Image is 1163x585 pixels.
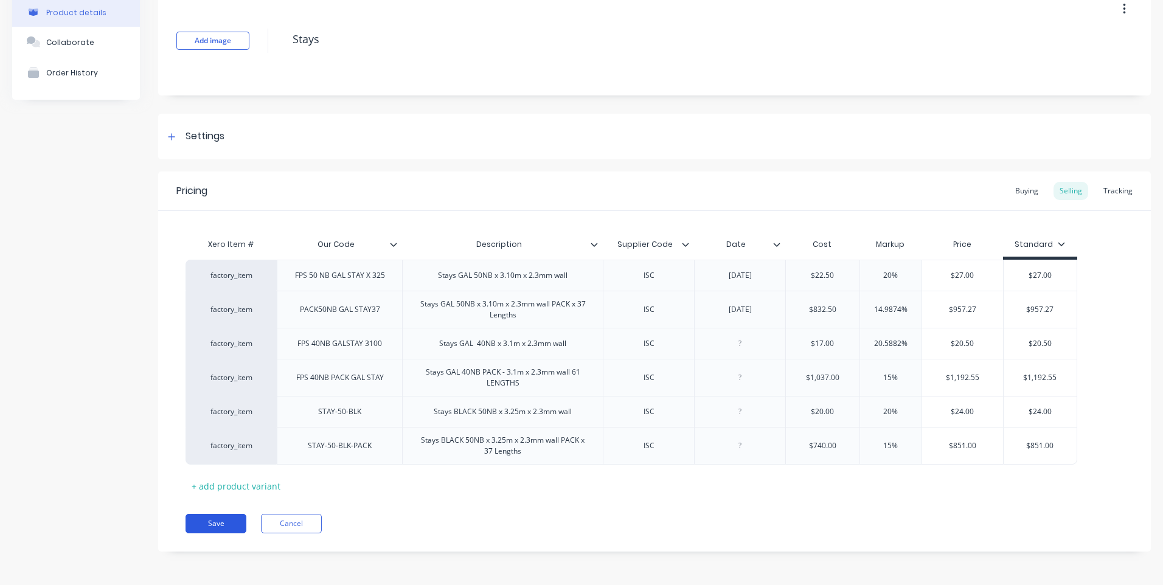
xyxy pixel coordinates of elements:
button: Collaborate [12,27,140,57]
div: $20.50 [922,328,1004,359]
div: factory_item [198,406,265,417]
div: ISC [619,302,679,317]
div: STAY-50-BLK-PACK [298,438,381,454]
div: $957.27 [922,294,1004,325]
div: $957.27 [1004,294,1077,325]
div: $1,037.00 [786,362,859,393]
div: Cost [785,232,859,257]
div: factory_item [198,372,265,383]
div: Supplier Code [603,229,687,260]
div: $22.50 [786,260,859,291]
div: factory_item [198,270,265,281]
div: 15% [860,431,922,461]
div: FPS 40NB GALSTAY 3100 [288,336,392,351]
div: $27.00 [922,260,1004,291]
div: Stays GAL 50NB x 3.10m x 2.3mm wall PACK x 37 Lengths [408,296,598,323]
div: [DATE] [710,268,771,283]
button: Add image [176,32,249,50]
div: Description [402,229,595,260]
div: ISC [619,438,679,454]
div: $851.00 [922,431,1004,461]
div: ISC [619,268,679,283]
div: Stays GAL 40NB x 3.1m x 2.3mm wall [429,336,576,351]
div: factory_item [198,440,265,451]
div: 20.5882% [860,328,922,359]
div: $20.50 [1004,328,1077,359]
div: 20% [860,396,922,427]
div: Selling [1054,182,1088,200]
button: Order History [12,57,140,88]
div: Our Code [277,229,395,260]
div: Stays BLACK 50NB x 3.25m x 2.3mm wall [424,404,581,420]
button: Cancel [261,514,322,533]
div: factory_itemFPS 50 NB GAL STAY X 325Stays GAL 50NB x 3.10m x 2.3mm wallISC[DATE]$22.5020%$27.00$2... [186,260,1077,291]
div: Settings [186,129,224,144]
div: factory_item [198,304,265,315]
div: $27.00 [1004,260,1077,291]
div: FPS 40NB PACK GAL STAY [286,370,394,386]
div: $851.00 [1004,431,1077,461]
div: PACK50NB GAL STAY37 [290,302,390,317]
div: $740.00 [786,431,859,461]
div: factory_item [198,338,265,349]
div: 20% [860,260,922,291]
div: Order History [46,68,98,77]
div: FPS 50 NB GAL STAY X 325 [285,268,395,283]
div: Buying [1009,182,1044,200]
div: $24.00 [922,396,1004,427]
div: $832.50 [786,294,859,325]
div: Markup [859,232,922,257]
div: $17.00 [786,328,859,359]
div: factory_itemPACK50NB GAL STAY37Stays GAL 50NB x 3.10m x 2.3mm wall PACK x 37 LengthsISC[DATE]$832... [186,291,1077,328]
div: Our Code [277,232,402,257]
div: ISC [619,336,679,351]
div: Stays GAL 50NB x 3.10m x 2.3mm wall [428,268,577,283]
div: Collaborate [46,38,94,47]
div: factory_itemFPS 40NB PACK GAL STAYStays GAL 40NB PACK - 3.1m x 2.3mm wall 61 LENGTHSISC$1,037.001... [186,359,1077,396]
div: ISC [619,370,679,386]
div: Description [402,232,603,257]
div: Price [922,232,1004,257]
div: Date [694,229,778,260]
div: $1,192.55 [1004,362,1077,393]
div: Supplier Code [603,232,694,257]
div: factory_itemSTAY-50-BLKStays BLACK 50NB x 3.25m x 2.3mm wallISC$20.0020%$24.00$24.00 [186,396,1077,427]
div: [DATE] [710,302,771,317]
div: + add product variant [186,477,286,496]
div: Stays BLACK 50NB x 3.25m x 2.3mm wall PACK x 37 Lengths [408,432,598,459]
div: ISC [619,404,679,420]
div: 15% [860,362,922,393]
div: $24.00 [1004,396,1077,427]
div: Product details [46,8,106,17]
div: Standard [1015,239,1065,250]
button: Save [186,514,246,533]
div: Tracking [1097,182,1139,200]
div: factory_itemFPS 40NB GALSTAY 3100Stays GAL 40NB x 3.1m x 2.3mm wallISC$17.0020.5882%$20.50$20.50 [186,328,1077,359]
div: Date [694,232,785,257]
div: $1,192.55 [922,362,1004,393]
div: factory_itemSTAY-50-BLK-PACKStays BLACK 50NB x 3.25m x 2.3mm wall PACK x 37 LengthsISC$740.0015%$... [186,427,1077,465]
div: Pricing [176,184,207,198]
div: Xero Item # [186,232,277,257]
div: Stays GAL 40NB PACK - 3.1m x 2.3mm wall 61 LENGTHS [408,364,598,391]
textarea: Stays [286,25,1052,54]
div: STAY-50-BLK [308,404,371,420]
div: $20.00 [786,396,859,427]
div: 14.9874% [860,294,922,325]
